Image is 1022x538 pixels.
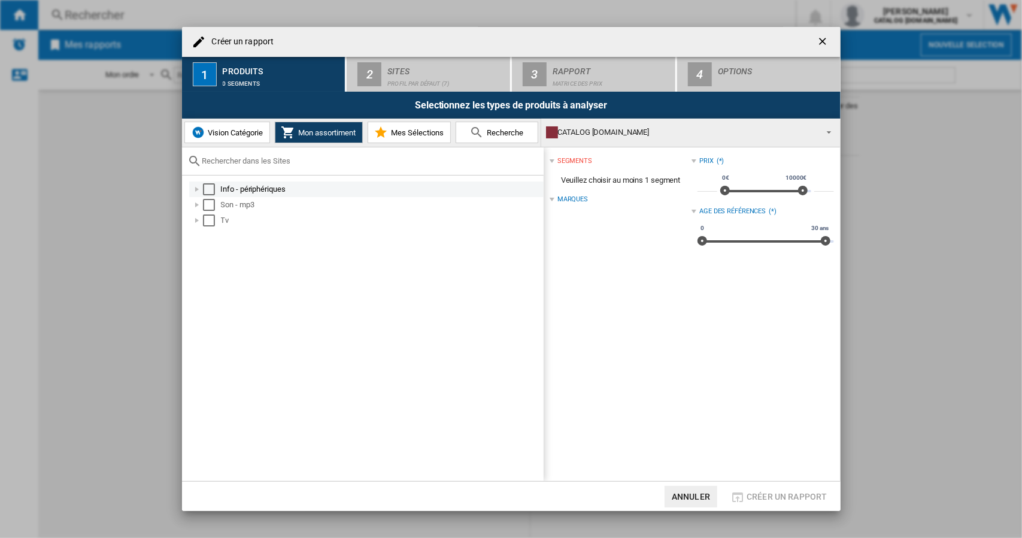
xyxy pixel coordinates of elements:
[368,122,451,143] button: Mes Sélections
[221,214,542,226] div: Tv
[677,57,841,92] button: 4 Options
[784,173,808,183] span: 10000€
[550,169,692,192] span: Veuillez choisir au moins 1 segment
[203,183,221,195] md-checkbox: Select
[553,74,671,87] div: Matrice des prix
[546,124,816,141] div: CATALOG [DOMAIN_NAME]
[484,128,524,137] span: Recherche
[557,156,592,166] div: segments
[191,125,205,140] img: wiser-icon-blue.png
[193,62,217,86] div: 1
[203,214,221,226] md-checkbox: Select
[205,128,263,137] span: Vision Catégorie
[182,57,347,92] button: 1 Produits 0 segments
[357,62,381,86] div: 2
[347,57,511,92] button: 2 Sites Profil par défaut (7)
[387,62,505,74] div: Sites
[296,128,356,137] span: Mon assortiment
[389,128,444,137] span: Mes Sélections
[809,223,830,233] span: 30 ans
[184,122,270,143] button: Vision Catégorie
[221,183,542,195] div: Info - périphériques
[812,30,836,54] button: getI18NText('BUTTONS.CLOSE_DIALOG')
[456,122,538,143] button: Recherche
[223,74,341,87] div: 0 segments
[523,62,547,86] div: 3
[557,195,588,204] div: Marques
[718,62,836,74] div: Options
[699,223,706,233] span: 0
[387,74,505,87] div: Profil par défaut (7)
[747,492,827,501] span: Créer un rapport
[727,486,830,507] button: Créer un rapport
[720,173,731,183] span: 0€
[688,62,712,86] div: 4
[203,199,221,211] md-checkbox: Select
[221,199,542,211] div: Son - mp3
[553,62,671,74] div: Rapport
[699,156,714,166] div: Prix
[202,156,538,165] input: Rechercher dans les Sites
[275,122,363,143] button: Mon assortiment
[512,57,677,92] button: 3 Rapport Matrice des prix
[223,62,341,74] div: Produits
[817,35,831,50] ng-md-icon: getI18NText('BUTTONS.CLOSE_DIALOG')
[182,92,841,119] div: Selectionnez les types de produits à analyser
[665,486,717,507] button: Annuler
[206,36,274,48] h4: Créer un rapport
[699,207,766,216] div: Age des références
